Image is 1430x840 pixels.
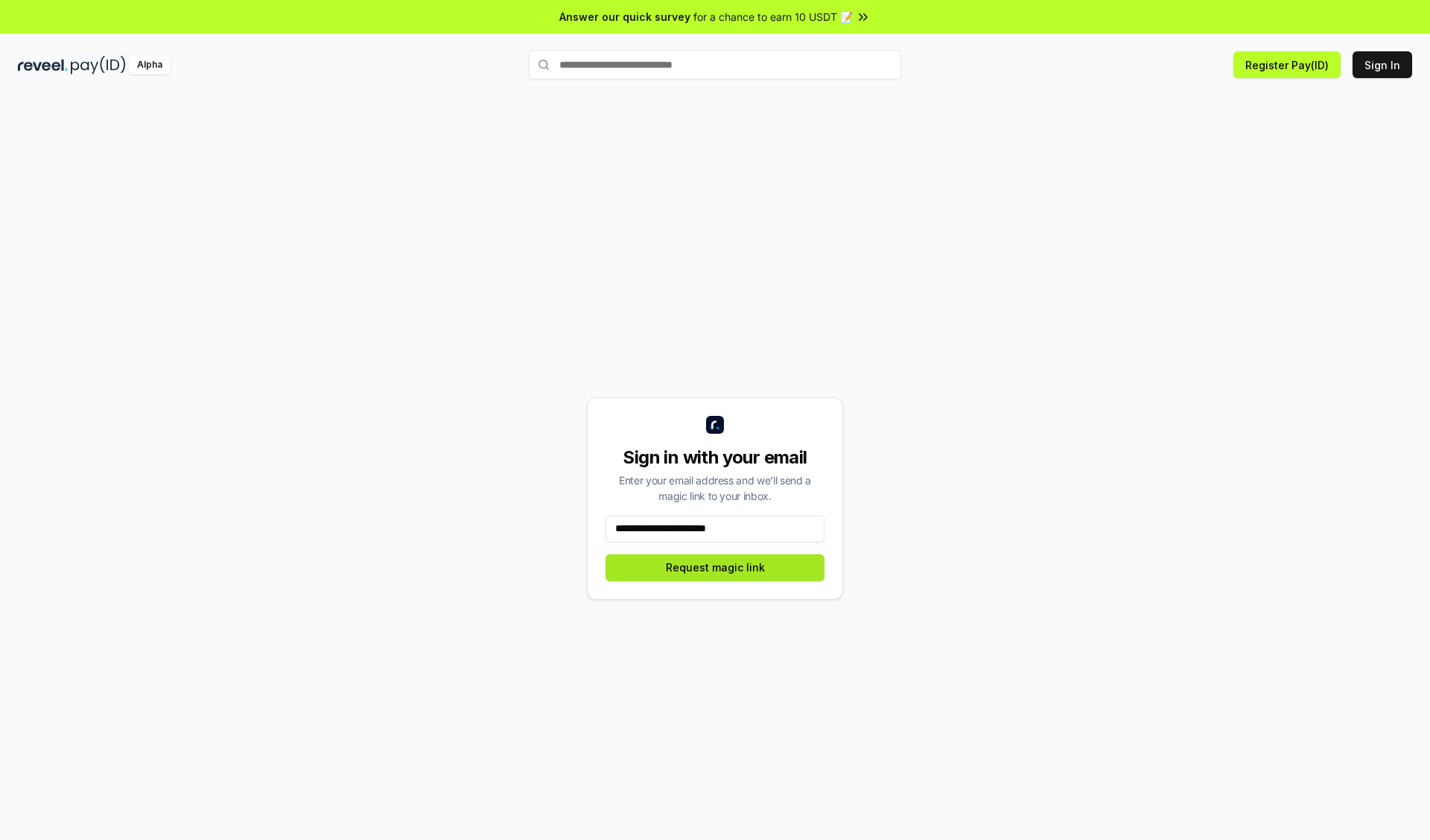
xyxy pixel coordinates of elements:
span: for a chance to earn 10 USDT 📝 [693,9,853,25]
button: Sign In [1353,51,1412,78]
img: logo_small [706,416,724,434]
span: Answer our quick survey [559,9,690,25]
img: pay_id [71,56,126,74]
div: Enter your email address and we’ll send a magic link to your inbox. [606,472,824,504]
div: Sign in with your email [606,446,824,469]
img: reveel_dark [18,56,68,74]
button: Request magic link [606,554,824,581]
div: Alpha [129,56,171,74]
button: Register Pay(ID) [1233,51,1341,78]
